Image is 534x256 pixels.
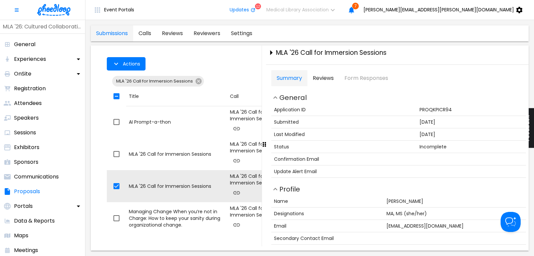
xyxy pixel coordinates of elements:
[271,128,417,140] td: Last Modified
[307,70,339,86] button: tab-Reviews
[271,232,384,244] td: Secondary Contact Email
[14,217,55,225] p: Data & Reports
[230,7,249,12] span: Updates
[417,104,526,116] td: PROQKPICR94
[14,246,38,254] p: Meetings
[129,151,225,157] div: MLA '26 Call for Immersion Sessions
[129,183,225,189] div: MLA '26 Call for Immersion Sessions
[417,140,526,153] td: Incomplete
[230,141,277,167] div: MLA '26 Call for Immersion Sessions
[384,220,526,232] td: [EMAIL_ADDRESS][DOMAIN_NAME]
[226,25,258,41] a: proposals-tab-settings
[91,25,133,41] a: proposals-tab-submissions
[14,187,40,196] p: Proposals
[129,92,225,100] div: Title
[271,140,417,153] td: Status
[271,70,526,86] div: simple tabs example
[384,195,526,208] td: [PERSON_NAME]
[266,46,276,59] button: close-drawer
[271,165,417,177] td: Update Alert Email
[14,70,31,78] p: OnSite
[14,143,39,151] p: Exhibitors
[129,208,225,228] div: Managing Change When you’re not in Charge: How to keep your sanity during organizational change.
[417,116,526,128] td: [DATE]
[230,92,277,100] div: Call
[271,116,417,128] td: Submitted
[37,4,70,16] img: logo
[417,128,526,140] td: [DATE]
[14,99,42,107] p: Attendees
[358,3,531,17] button: [PERSON_NAME][EMAIL_ADDRESS][PERSON_NAME][DOMAIN_NAME]
[352,3,359,9] span: 7
[14,114,39,122] p: Speakers
[188,25,226,41] a: proposals-tab-reviewers
[112,79,197,84] span: MLA '26 Call for Immersion Sessions
[107,57,146,71] button: Actions
[157,25,188,41] a: proposals-tab-reviews
[230,205,277,232] div: MLA '26 Call for Immersion Sessions
[279,183,300,195] p: Profile
[271,183,526,195] div: Profile
[384,207,526,220] td: MA, MS (she/her)
[14,40,35,48] p: General
[14,129,36,137] p: Sessions
[14,232,28,240] p: Maps
[262,41,266,246] div: drag-to-resize
[271,70,307,86] button: tab-Summary
[230,173,277,200] div: MLA '26 Call for Immersion Sessions
[255,3,261,9] div: 12
[271,104,417,116] td: Application ID
[263,142,266,147] svg: Drag to resize
[524,115,531,141] span: Feedback
[3,23,82,31] p: MLA '26: Cultured Collaborations
[363,7,514,12] span: [PERSON_NAME][EMAIL_ADDRESS][PERSON_NAME][DOMAIN_NAME]
[129,119,225,125] div: AI Prompt-a-thon
[276,49,386,56] h3: MLA '26 Call for Immersion Sessions
[230,109,277,135] div: MLA '26 Call for Immersion Sessions
[271,153,417,165] td: Confirmation Email
[14,55,46,63] p: Experiences
[14,202,33,210] p: Portals
[271,92,526,104] div: General
[104,7,134,12] span: Event Portals
[14,85,46,93] p: Registration
[266,7,329,12] span: Medical Library Association
[88,3,140,17] button: Event Portals
[345,3,358,17] button: 7
[14,158,38,166] p: Sponsors
[271,104,526,178] div: General
[501,212,521,232] iframe: Help Scout Beacon - Open
[123,61,140,67] span: Actions
[91,25,258,41] div: proposals tabs
[279,92,307,104] p: General
[224,3,261,17] button: Updates12
[271,220,384,232] td: Email
[271,195,384,208] td: Name
[14,173,59,181] p: Communications
[133,25,157,41] a: proposals-tab-calls
[112,76,204,87] div: MLA '26 Call for Immersion Sessions
[261,3,345,17] button: Medical Library Association
[271,207,384,220] td: Designations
